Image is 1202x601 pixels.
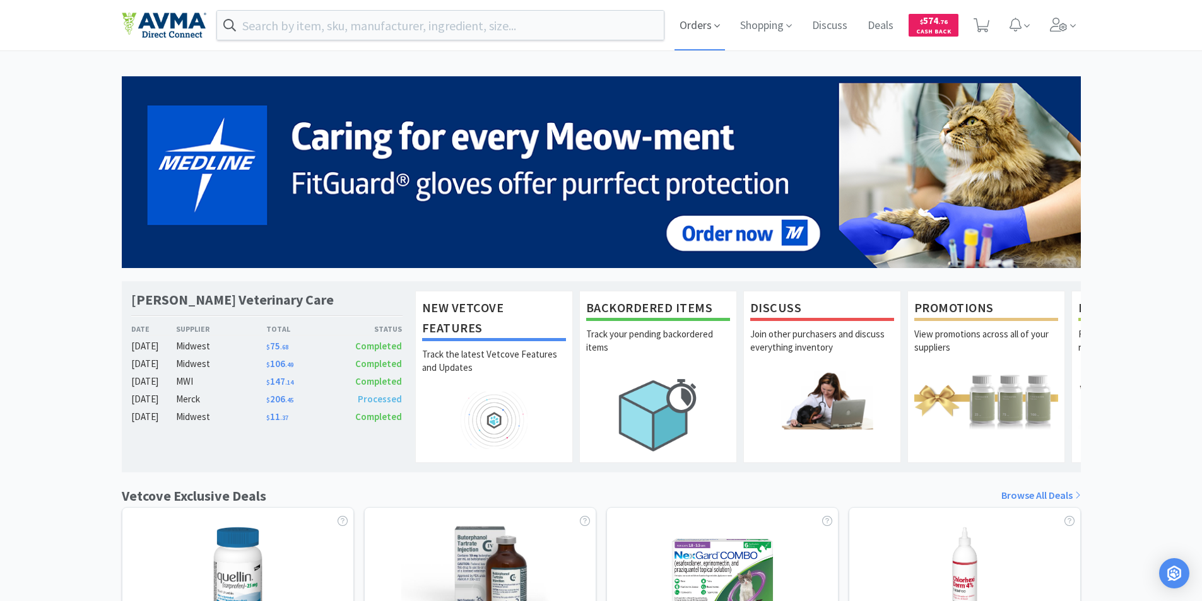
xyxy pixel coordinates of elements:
[122,12,206,38] img: e4e33dab9f054f5782a47901c742baa9_102.png
[266,323,334,335] div: Total
[266,414,270,422] span: $
[358,393,402,405] span: Processed
[266,393,293,405] span: 206
[909,8,958,42] a: $574.76Cash Back
[750,371,894,429] img: hero_discuss.png
[131,339,403,354] a: [DATE]Midwest$75.68Completed
[920,15,948,26] span: 574
[131,409,177,424] div: [DATE]
[938,18,948,26] span: . 76
[920,18,923,26] span: $
[743,291,901,462] a: DiscussJoin other purchasers and discuss everything inventory
[266,378,270,387] span: $
[266,343,270,351] span: $
[131,356,177,371] div: [DATE]
[1159,558,1189,588] div: Open Intercom Messenger
[176,392,266,407] div: Merck
[285,361,293,369] span: . 49
[176,339,266,354] div: Midwest
[280,414,288,422] span: . 37
[863,20,899,32] a: Deals
[579,291,737,462] a: Backordered ItemsTrack your pending backordered items
[266,396,270,404] span: $
[586,371,730,458] img: hero_backorders.png
[131,323,177,335] div: Date
[415,291,573,462] a: New Vetcove FeaturesTrack the latest Vetcove Features and Updates
[176,409,266,424] div: Midwest
[122,76,1081,268] img: 5b85490d2c9a43ef9873369d65f5cc4c_481.png
[750,298,894,321] h1: Discuss
[217,11,664,40] input: Search by item, sku, manufacturer, ingredient, size...
[176,356,266,371] div: Midwest
[122,485,266,507] h1: Vetcove Exclusive Deals
[907,291,1065,462] a: PromotionsView promotions across all of your suppliers
[280,343,288,351] span: . 68
[914,371,1058,429] img: hero_promotions.png
[422,298,566,341] h1: New Vetcove Features
[285,378,293,387] span: . 14
[131,392,177,407] div: [DATE]
[266,411,288,423] span: 11
[422,392,566,449] img: hero_feature_roadmap.png
[1001,487,1081,504] a: Browse All Deals
[422,347,566,392] p: Track the latest Vetcove Features and Updates
[914,298,1058,321] h1: Promotions
[131,392,403,407] a: [DATE]Merck$206.45Processed
[750,327,894,371] p: Join other purchasers and discuss everything inventory
[914,327,1058,371] p: View promotions across all of your suppliers
[355,340,402,352] span: Completed
[131,409,403,424] a: [DATE]Midwest$11.37Completed
[916,28,951,37] span: Cash Back
[586,298,730,321] h1: Backordered Items
[131,356,403,371] a: [DATE]Midwest$106.49Completed
[176,323,266,335] div: Supplier
[355,411,402,423] span: Completed
[266,340,288,352] span: 75
[131,374,403,389] a: [DATE]MWI$147.14Completed
[266,361,270,369] span: $
[355,375,402,387] span: Completed
[131,339,177,354] div: [DATE]
[285,396,293,404] span: . 45
[355,358,402,370] span: Completed
[131,291,334,309] h1: [PERSON_NAME] Veterinary Care
[266,358,293,370] span: 106
[334,323,403,335] div: Status
[176,374,266,389] div: MWI
[131,374,177,389] div: [DATE]
[266,375,293,387] span: 147
[807,20,852,32] a: Discuss
[586,327,730,371] p: Track your pending backordered items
